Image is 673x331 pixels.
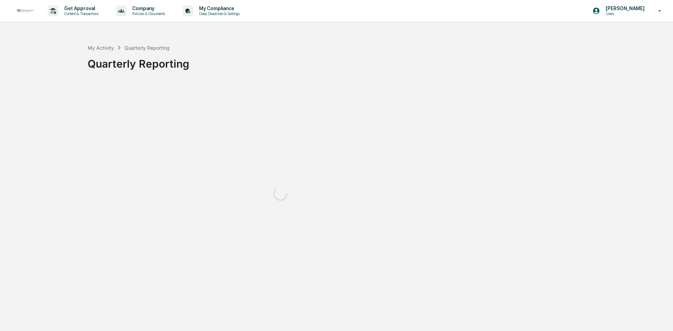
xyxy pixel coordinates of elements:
p: My Compliance [193,6,243,11]
div: My Activity [88,45,114,51]
p: [PERSON_NAME] [600,6,648,11]
p: Get Approval [59,6,102,11]
div: Quarterly Reporting [124,45,170,51]
div: Quarterly Reporting [88,52,669,70]
p: Content & Transactions [59,11,102,16]
p: Data, Deadlines & Settings [193,11,243,16]
p: Policies & Documents [127,11,169,16]
p: Company [127,6,169,11]
p: Users [600,11,648,16]
img: logo [17,9,34,13]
